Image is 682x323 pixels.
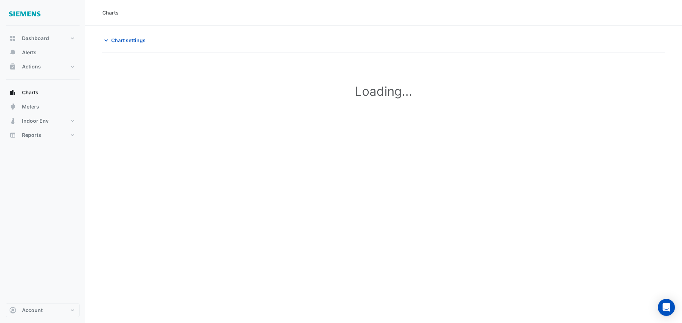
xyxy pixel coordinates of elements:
span: Account [22,307,43,314]
button: Reports [6,128,80,142]
app-icon: Actions [9,63,16,70]
span: Chart settings [111,37,146,44]
app-icon: Indoor Env [9,117,16,124]
span: Charts [22,89,38,96]
div: Charts [102,9,119,16]
span: Indoor Env [22,117,49,124]
button: Charts [6,85,80,100]
app-icon: Meters [9,103,16,110]
app-icon: Alerts [9,49,16,56]
div: Open Intercom Messenger [658,299,675,316]
app-icon: Charts [9,89,16,96]
button: Chart settings [102,34,150,46]
button: Account [6,303,80,317]
span: Meters [22,103,39,110]
span: Actions [22,63,41,70]
button: Indoor Env [6,114,80,128]
button: Alerts [6,45,80,60]
img: Company Logo [9,6,40,20]
h1: Loading... [118,84,649,99]
button: Meters [6,100,80,114]
span: Reports [22,132,41,139]
app-icon: Reports [9,132,16,139]
app-icon: Dashboard [9,35,16,42]
button: Dashboard [6,31,80,45]
button: Actions [6,60,80,74]
span: Dashboard [22,35,49,42]
span: Alerts [22,49,37,56]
